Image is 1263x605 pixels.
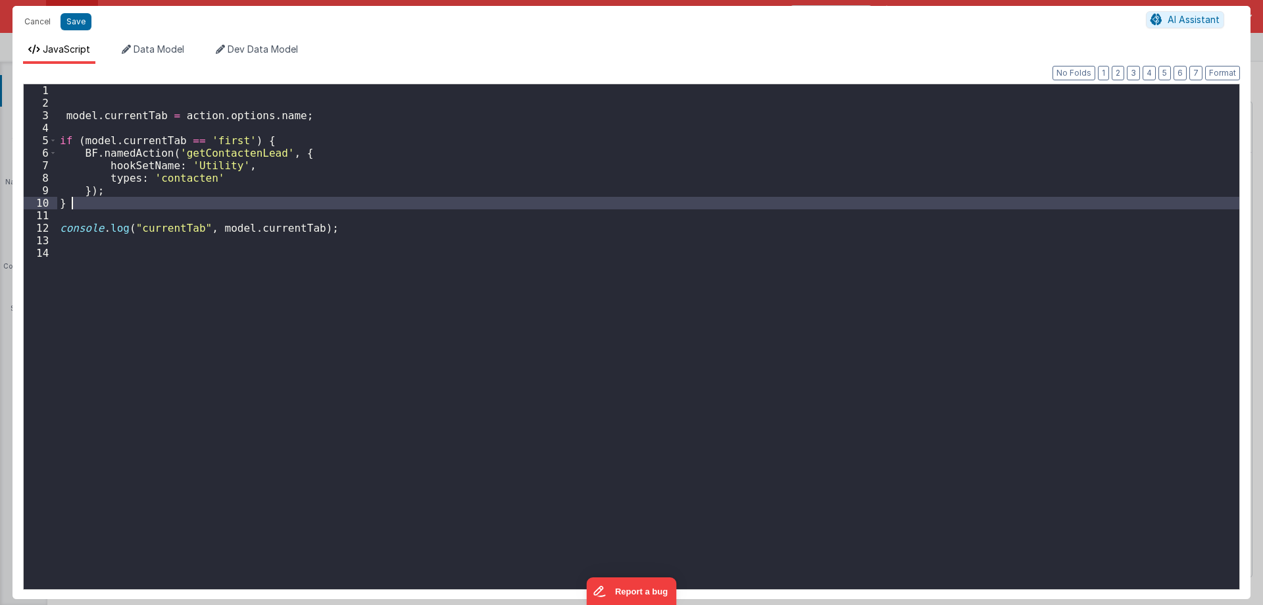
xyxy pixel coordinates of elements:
span: AI Assistant [1168,14,1220,25]
div: 13 [24,234,57,247]
button: Save [61,13,91,30]
span: Dev Data Model [228,43,298,55]
span: JavaScript [43,43,90,55]
button: No Folds [1052,66,1095,80]
div: 3 [24,109,57,122]
div: 10 [24,197,57,209]
button: 5 [1158,66,1171,80]
span: Data Model [134,43,184,55]
button: 3 [1127,66,1140,80]
button: AI Assistant [1146,11,1224,28]
div: 12 [24,222,57,234]
div: 14 [24,247,57,259]
div: 1 [24,84,57,97]
button: 7 [1189,66,1202,80]
button: Format [1205,66,1240,80]
button: 6 [1174,66,1187,80]
div: 2 [24,97,57,109]
button: 1 [1098,66,1109,80]
div: 4 [24,122,57,134]
div: 11 [24,209,57,222]
div: 8 [24,172,57,184]
button: 2 [1112,66,1124,80]
div: 6 [24,147,57,159]
div: 5 [24,134,57,147]
iframe: Marker.io feedback button [587,577,677,605]
div: 9 [24,184,57,197]
div: 7 [24,159,57,172]
button: Cancel [18,13,57,31]
button: 4 [1143,66,1156,80]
